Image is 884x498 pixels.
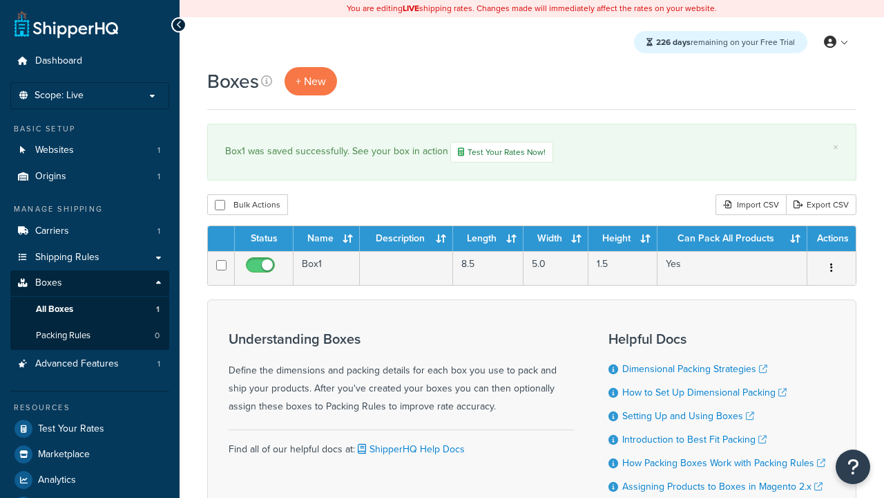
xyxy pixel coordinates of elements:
td: Yes [657,251,807,285]
th: Status [235,226,294,251]
span: Analytics [38,474,76,486]
li: Boxes [10,270,169,349]
th: Description : activate to sort column ascending [360,226,453,251]
td: 1.5 [588,251,657,285]
a: Dimensional Packing Strategies [622,362,767,376]
button: Open Resource Center [836,450,870,484]
b: LIVE [403,2,419,15]
a: Origins 1 [10,164,169,190]
a: × [833,142,838,153]
span: 1 [156,304,160,315]
a: How Packing Boxes Work with Packing Rules [622,456,825,470]
td: 8.5 [453,251,523,285]
th: Height : activate to sort column ascending [588,226,657,251]
h3: Understanding Boxes [229,331,574,347]
th: Width : activate to sort column ascending [523,226,588,251]
li: Carriers [10,219,169,244]
a: Introduction to Best Fit Packing [622,432,767,447]
div: Import CSV [715,194,786,215]
a: Assigning Products to Boxes in Magento 2.x [622,479,823,494]
span: Advanced Features [35,358,119,370]
span: Shipping Rules [35,252,99,264]
li: Packing Rules [10,323,169,349]
h1: Boxes [207,68,259,95]
span: 1 [157,358,160,370]
button: Bulk Actions [207,194,288,215]
th: Length : activate to sort column ascending [453,226,523,251]
a: Test Your Rates Now! [450,142,553,163]
a: Test Your Rates [10,416,169,441]
a: Analytics [10,468,169,492]
th: Name : activate to sort column ascending [294,226,360,251]
a: Export CSV [786,194,856,215]
span: Test Your Rates [38,423,104,435]
th: Can Pack All Products : activate to sort column ascending [657,226,807,251]
td: 5.0 [523,251,588,285]
h3: Helpful Docs [608,331,825,347]
a: Shipping Rules [10,245,169,270]
span: Marketplace [38,449,90,461]
div: Basic Setup [10,123,169,135]
div: Box1 was saved successfully. See your box in action [225,142,838,163]
a: Carriers 1 [10,219,169,244]
li: Advanced Features [10,351,169,377]
span: 1 [157,171,160,183]
div: Define the dimensions and packing details for each box you use to pack and ship your products. Af... [229,331,574,416]
a: Setting Up and Using Boxes [622,409,754,423]
span: 1 [157,145,160,156]
span: Websites [35,145,74,156]
a: Boxes [10,270,169,296]
a: Websites 1 [10,138,169,163]
a: + New [285,67,337,95]
li: Websites [10,138,169,163]
span: Scope: Live [35,90,84,102]
div: remaining on your Free Trial [634,31,807,53]
span: Dashboard [35,55,82,67]
span: Origins [35,171,66,183]
span: 1 [157,225,160,237]
li: All Boxes [10,297,169,322]
span: 0 [155,330,160,342]
span: All Boxes [36,304,73,315]
td: Box1 [294,251,360,285]
a: How to Set Up Dimensional Packing [622,385,787,400]
a: Marketplace [10,442,169,467]
div: Manage Shipping [10,203,169,215]
strong: 226 days [656,36,691,48]
div: Find all of our helpful docs at: [229,430,574,459]
a: Advanced Features 1 [10,351,169,377]
a: Packing Rules 0 [10,323,169,349]
span: + New [296,73,326,89]
li: Origins [10,164,169,190]
span: Boxes [35,277,62,289]
th: Actions [807,226,856,251]
div: Resources [10,402,169,414]
span: Packing Rules [36,330,90,342]
span: Carriers [35,225,69,237]
a: ShipperHQ Help Docs [355,442,465,456]
a: All Boxes 1 [10,297,169,322]
a: Dashboard [10,48,169,74]
a: ShipperHQ Home [15,10,118,38]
